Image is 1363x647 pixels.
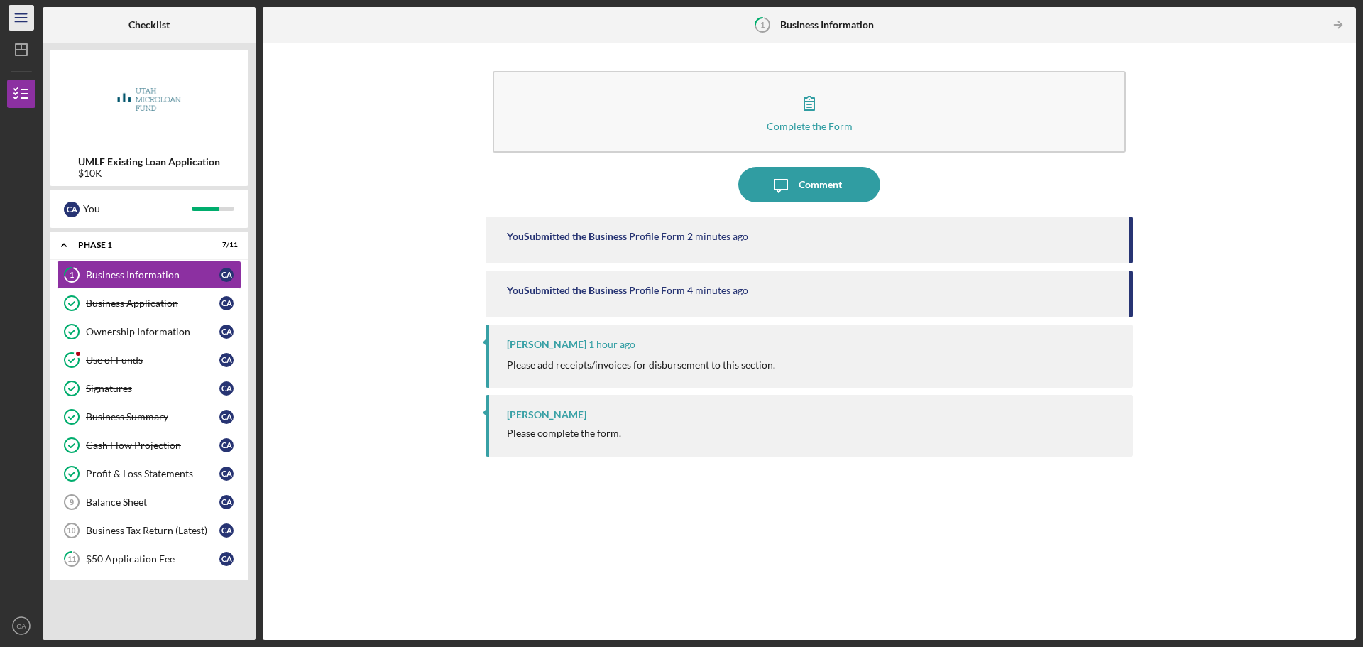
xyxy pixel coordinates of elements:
[219,410,234,424] div: C A
[86,496,219,508] div: Balance Sheet
[219,552,234,566] div: C A
[86,468,219,479] div: Profit & Loss Statements
[219,268,234,282] div: C A
[86,269,219,281] div: Business Information
[16,622,26,630] text: CA
[687,231,748,242] time: 2025-08-21 18:18
[86,525,219,536] div: Business Tax Return (Latest)
[767,121,853,131] div: Complete the Form
[57,374,241,403] a: SignaturesCA
[507,357,775,373] p: Please add receipts/invoices for disbursement to this section.
[219,495,234,509] div: C A
[78,168,220,179] div: $10K
[219,438,234,452] div: C A
[493,71,1126,153] button: Complete the Form
[219,325,234,339] div: C A
[78,156,220,168] b: UMLF Existing Loan Application
[86,553,219,565] div: $50 Application Fee
[50,57,248,142] img: Product logo
[64,202,80,217] div: C A
[86,383,219,394] div: Signatures
[57,403,241,431] a: Business SummaryCA
[67,526,75,535] tspan: 10
[799,167,842,202] div: Comment
[738,167,880,202] button: Comment
[86,298,219,309] div: Business Application
[86,440,219,451] div: Cash Flow Projection
[219,467,234,481] div: C A
[507,428,621,439] div: Please complete the form.
[507,231,685,242] div: You Submitted the Business Profile Form
[57,516,241,545] a: 10Business Tax Return (Latest)CA
[57,317,241,346] a: Ownership InformationCA
[57,346,241,374] a: Use of FundsCA
[760,20,765,29] tspan: 1
[219,353,234,367] div: C A
[7,611,35,640] button: CA
[57,261,241,289] a: 1Business InformationCA
[57,289,241,317] a: Business ApplicationCA
[589,339,635,350] time: 2025-08-21 17:17
[57,431,241,460] a: Cash Flow ProjectionCA
[219,523,234,538] div: C A
[507,409,586,420] div: [PERSON_NAME]
[128,19,170,31] b: Checklist
[57,460,241,488] a: Profit & Loss StatementsCA
[70,498,74,506] tspan: 9
[780,19,874,31] b: Business Information
[507,285,685,296] div: You Submitted the Business Profile Form
[57,545,241,573] a: 11$50 Application FeeCA
[70,271,74,280] tspan: 1
[507,339,586,350] div: [PERSON_NAME]
[219,296,234,310] div: C A
[212,241,238,249] div: 7 / 11
[67,555,76,564] tspan: 11
[86,411,219,423] div: Business Summary
[219,381,234,396] div: C A
[78,241,202,249] div: Phase 1
[86,326,219,337] div: Ownership Information
[83,197,192,221] div: You
[86,354,219,366] div: Use of Funds
[687,285,748,296] time: 2025-08-21 18:16
[57,488,241,516] a: 9Balance SheetCA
